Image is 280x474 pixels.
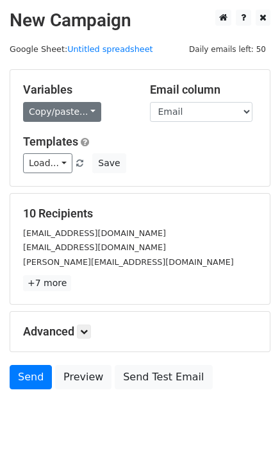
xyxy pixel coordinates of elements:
[185,44,270,54] a: Daily emails left: 50
[10,365,52,389] a: Send
[23,153,72,173] a: Load...
[185,42,270,56] span: Daily emails left: 50
[10,44,153,54] small: Google Sheet:
[23,257,234,267] small: [PERSON_NAME][EMAIL_ADDRESS][DOMAIN_NAME]
[23,228,166,238] small: [EMAIL_ADDRESS][DOMAIN_NAME]
[23,102,101,122] a: Copy/paste...
[92,153,126,173] button: Save
[150,83,258,97] h5: Email column
[216,412,280,474] iframe: Chat Widget
[23,275,71,291] a: +7 more
[23,83,131,97] h5: Variables
[23,242,166,252] small: [EMAIL_ADDRESS][DOMAIN_NAME]
[10,10,270,31] h2: New Campaign
[23,135,78,148] a: Templates
[67,44,152,54] a: Untitled spreadsheet
[23,325,257,339] h5: Advanced
[55,365,111,389] a: Preview
[216,412,280,474] div: 聊天小组件
[23,207,257,221] h5: 10 Recipients
[115,365,212,389] a: Send Test Email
